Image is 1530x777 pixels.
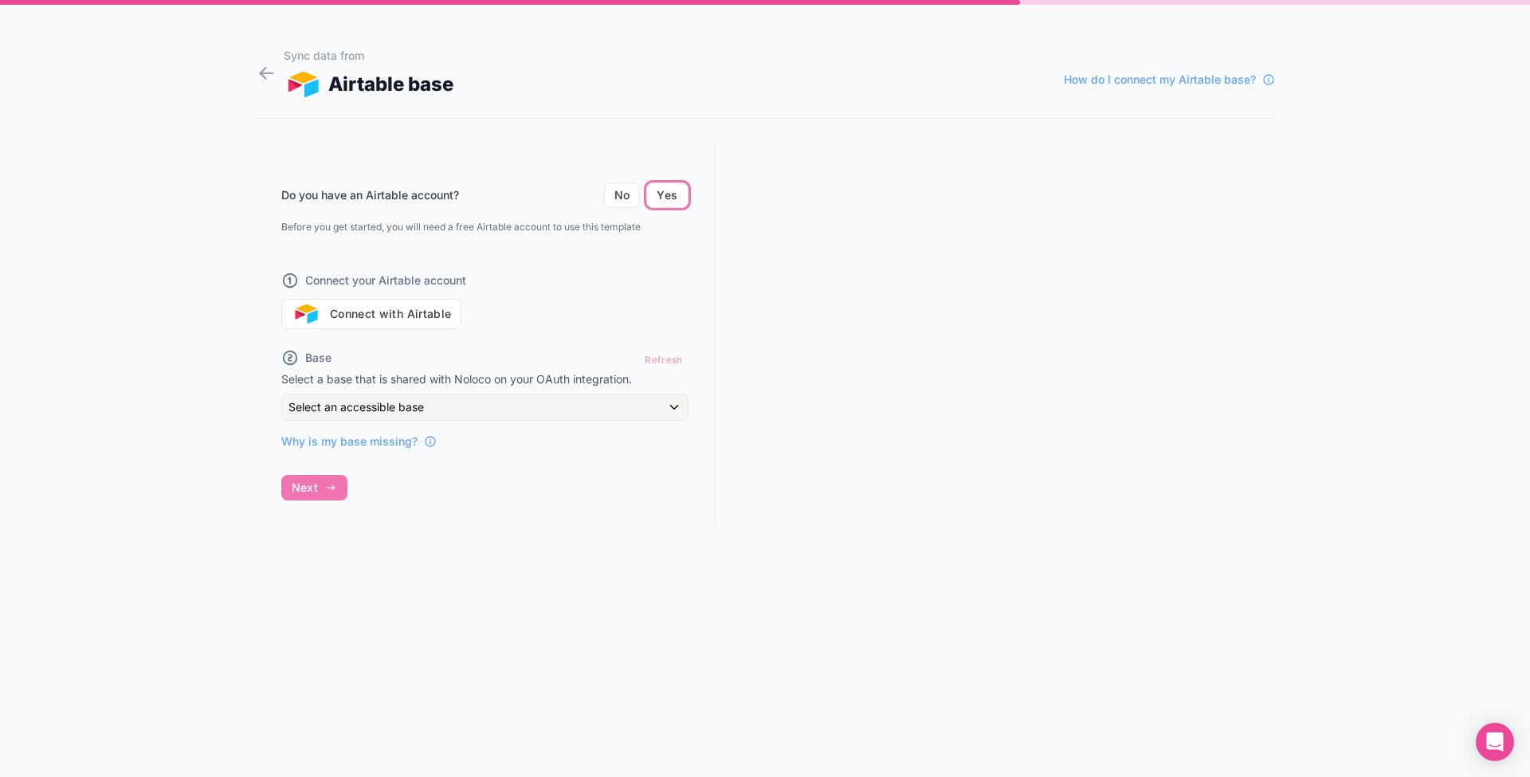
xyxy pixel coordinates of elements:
span: Base [305,350,331,366]
button: Select an accessible base [281,394,688,421]
a: How do I connect my Airtable base? [1064,72,1275,88]
span: Connect your Airtable account [305,273,466,288]
button: No [604,182,641,208]
img: Airtable logo [292,304,320,324]
span: Why is my base missing? [281,434,418,449]
p: Before you get started, you will need a free Airtable account to use this template [281,221,688,233]
button: Yes [646,182,688,208]
div: Open Intercom Messenger [1476,723,1514,761]
img: AIRTABLE [284,72,323,97]
div: Airtable base [284,70,454,99]
h1: Sync data from [284,48,454,64]
label: Do you have an Airtable account? [281,187,459,203]
p: Select a base that is shared with Noloco on your OAuth integration. [281,371,688,387]
span: How do I connect my Airtable base? [1064,72,1256,88]
span: Select an accessible base [288,400,424,414]
button: Connect with Airtable [281,299,462,329]
a: Why is my base missing? [281,434,437,449]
